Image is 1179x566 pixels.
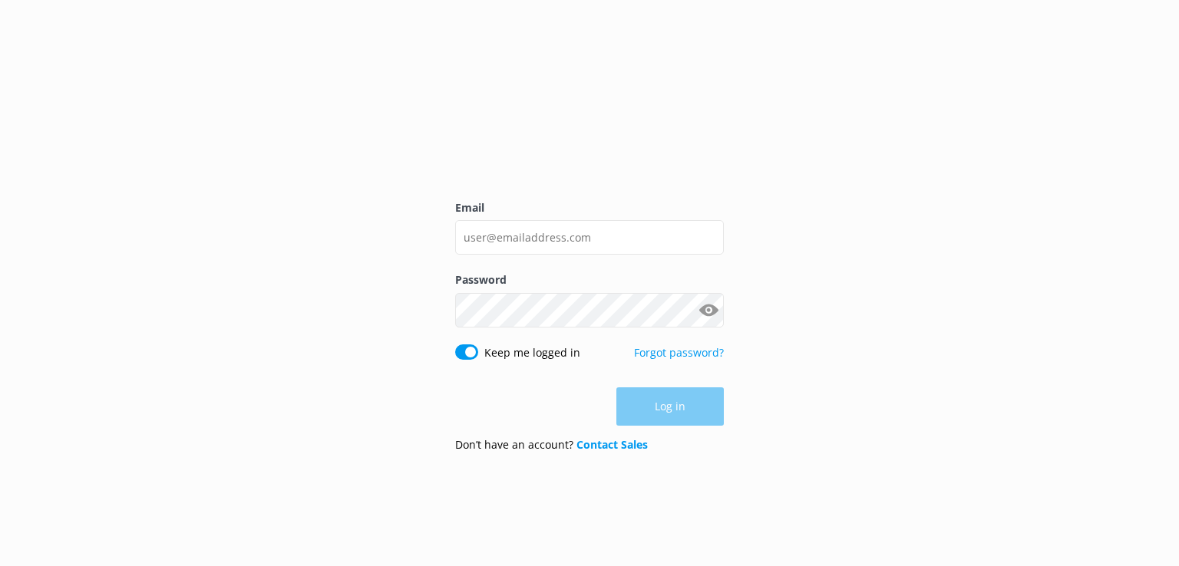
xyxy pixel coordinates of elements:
[455,199,724,216] label: Email
[693,295,724,325] button: Show password
[455,436,648,453] p: Don’t have an account?
[484,344,580,361] label: Keep me logged in
[455,271,724,288] label: Password
[576,437,648,452] a: Contact Sales
[634,345,724,360] a: Forgot password?
[455,220,724,255] input: user@emailaddress.com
